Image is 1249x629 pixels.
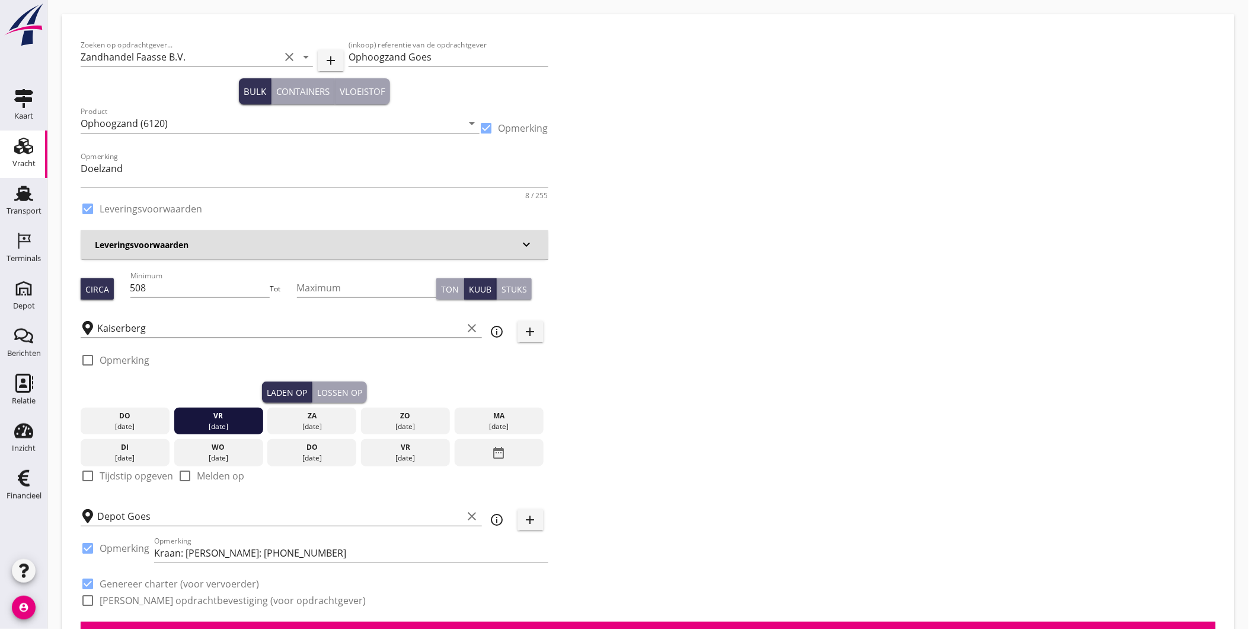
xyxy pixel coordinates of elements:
div: Vloeistof [340,85,385,99]
button: Stuks [497,278,532,300]
div: [DATE] [84,453,167,463]
i: clear [282,50,296,64]
h3: Leveringsvoorwaarden [95,239,520,251]
i: info_outline [490,513,504,527]
div: Vracht [12,160,36,167]
i: clear [465,509,480,523]
input: Zoeken op opdrachtgever... [81,47,280,66]
div: [DATE] [270,421,353,432]
div: Financieel [7,492,41,500]
i: keyboard_arrow_down [520,237,534,252]
div: Kaart [14,112,33,120]
button: Kuub [464,278,497,300]
i: arrow_drop_down [299,50,313,64]
input: Opmerking [154,544,548,563]
div: za [270,411,353,421]
div: do [84,411,167,421]
div: vr [364,442,447,453]
div: di [84,442,167,453]
div: [DATE] [270,453,353,463]
img: logo-small.a267ee39.svg [2,3,45,47]
label: Tijdstip opgeven [100,470,173,482]
input: Laadplaats [97,319,463,338]
i: info_outline [490,325,504,339]
label: Genereer charter (voor vervoerder) [100,578,259,590]
div: do [270,442,353,453]
label: Melden op [197,470,244,482]
div: [DATE] [458,421,541,432]
label: Opmerking [100,542,149,554]
button: Laden op [262,382,312,403]
div: Stuks [501,283,527,296]
label: [PERSON_NAME] opdrachtbevestiging (voor opdrachtgever) [100,595,366,606]
textarea: Opmerking [81,159,548,188]
div: Circa [85,283,109,296]
div: Kuub [469,283,491,296]
input: Maximum [297,278,437,297]
div: [DATE] [364,453,447,463]
i: account_circle [12,596,36,620]
div: 8 / 255 [526,192,548,199]
input: (inkoop) referentie van de opdrachtgever [349,47,548,66]
div: Laden op [267,386,307,399]
button: Vloeistof [335,78,390,104]
input: Losplaats [97,507,463,526]
button: Ton [436,278,464,300]
i: add [523,513,538,527]
label: Leveringsvoorwaarden [100,203,202,215]
label: Opmerking [499,122,548,134]
div: Inzicht [12,444,36,452]
i: date_range [492,442,506,463]
div: Transport [7,207,41,215]
div: [DATE] [177,453,260,463]
div: wo [177,442,260,453]
div: ma [458,411,541,421]
i: add [324,53,338,68]
div: zo [364,411,447,421]
button: Containers [271,78,335,104]
div: [DATE] [364,421,447,432]
i: add [523,325,538,339]
div: Tot [270,284,297,294]
div: Containers [276,85,330,99]
div: vr [177,411,260,421]
div: Relatie [12,397,36,405]
div: Depot [13,302,35,310]
div: [DATE] [177,421,260,432]
label: Opmerking [100,354,149,366]
input: Product [81,114,463,133]
button: Bulk [239,78,271,104]
i: clear [465,321,480,335]
div: Berichten [7,350,41,357]
div: Terminals [7,255,41,262]
div: Ton [441,283,459,296]
div: Bulk [244,85,266,99]
button: Lossen op [312,382,367,403]
button: Circa [81,278,114,300]
i: arrow_drop_down [465,116,480,131]
div: [DATE] [84,421,167,432]
div: Lossen op [317,386,362,399]
input: Minimum [130,278,270,297]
